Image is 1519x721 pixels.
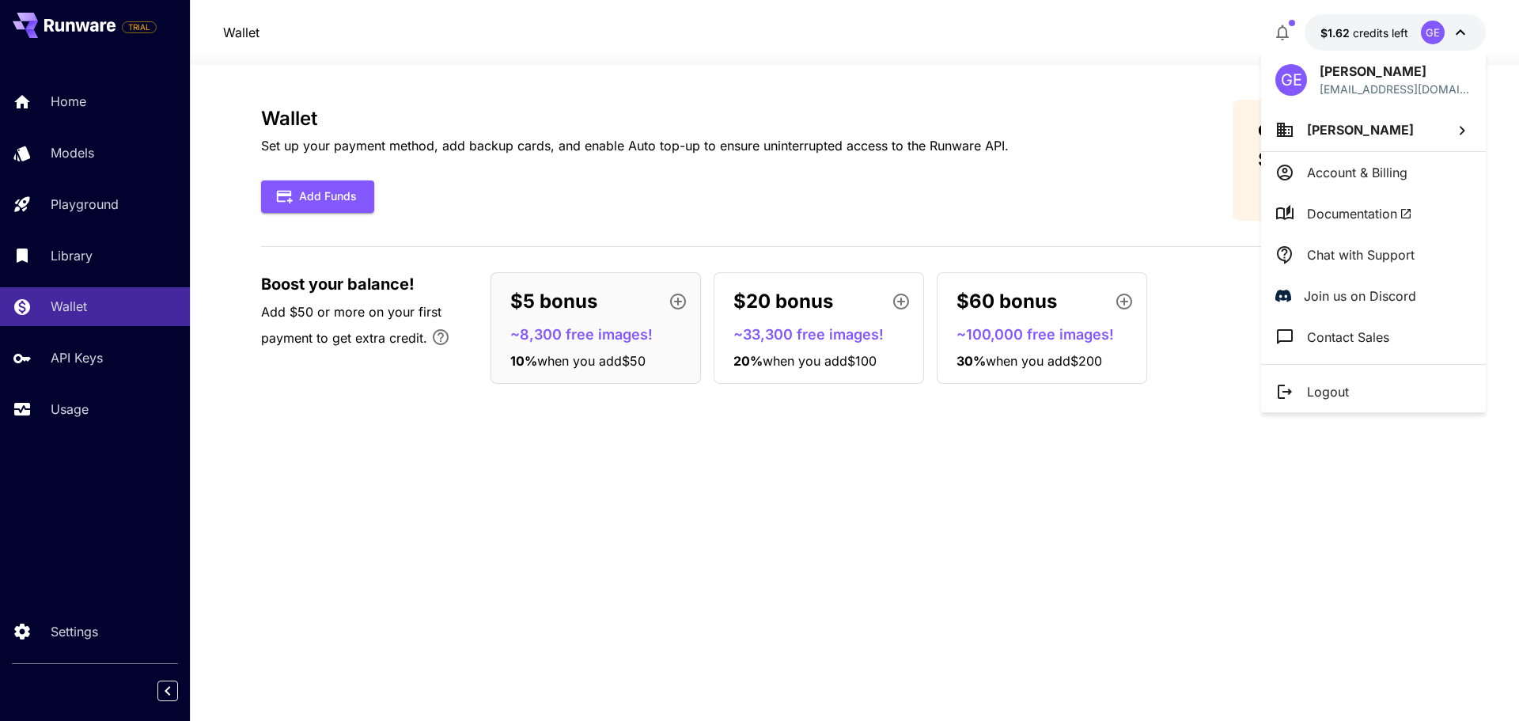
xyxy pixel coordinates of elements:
[1307,122,1414,138] span: [PERSON_NAME]
[1304,287,1416,305] p: Join us on Discord
[1320,81,1472,97] div: g.elouarzazi@aliansactfrance.com
[1307,163,1407,182] p: Account & Billing
[1307,328,1389,347] p: Contact Sales
[1307,382,1349,401] p: Logout
[1307,245,1415,264] p: Chat with Support
[1320,81,1472,97] p: [EMAIL_ADDRESS][DOMAIN_NAME]
[1261,108,1486,151] button: [PERSON_NAME]
[1275,64,1307,96] div: GE
[1307,204,1412,223] span: Documentation
[1320,62,1472,81] p: [PERSON_NAME]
